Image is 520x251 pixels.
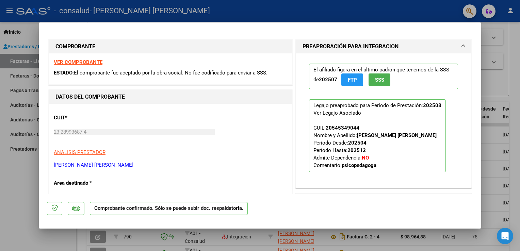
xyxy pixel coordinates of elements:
mat-expansion-panel-header: DOCUMENTACIÓN RESPALDATORIA [296,194,471,207]
span: Comentario: [313,162,376,168]
span: CUIL: Nombre y Apellido: Período Desde: Período Hasta: Admite Dependencia: [313,125,437,168]
span: El comprobante fue aceptado por la obra social. No fue codificado para enviar a SSS. [74,70,267,76]
a: VER COMPROBANTE [54,59,102,65]
strong: DATOS DEL COMPROBANTE [55,94,125,100]
span: FTP [348,77,357,83]
strong: COMPROBANTE [55,43,95,50]
button: SSS [369,73,390,86]
span: SSS [375,77,384,83]
p: El afiliado figura en el ultimo padrón que tenemos de la SSS de [309,64,458,89]
p: CUIT [54,114,124,122]
p: Comprobante confirmado. Sólo se puede subir doc. respaldatoria. [90,202,248,215]
strong: NO [362,155,369,161]
p: Area destinado * [54,179,124,187]
p: Legajo preaprobado para Período de Prestación: [309,99,446,172]
p: [PERSON_NAME] [PERSON_NAME] [54,161,287,169]
div: Open Intercom Messenger [497,228,513,244]
strong: 202508 [423,102,441,108]
span: ESTADO: [54,70,74,76]
strong: psicopedagoga [342,162,376,168]
span: ANALISIS PRESTADOR [54,149,105,155]
div: 20545349044 [326,124,359,132]
strong: 202507 [319,77,337,83]
mat-expansion-panel-header: PREAPROBACIÓN PARA INTEGRACION [296,40,471,53]
strong: 202512 [347,147,366,153]
button: FTP [341,73,363,86]
strong: 202504 [348,140,367,146]
h1: PREAPROBACIÓN PARA INTEGRACION [303,43,399,51]
div: Ver Legajo Asociado [313,109,361,117]
strong: [PERSON_NAME] [PERSON_NAME] [357,132,437,138]
div: PREAPROBACIÓN PARA INTEGRACION [296,53,471,188]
